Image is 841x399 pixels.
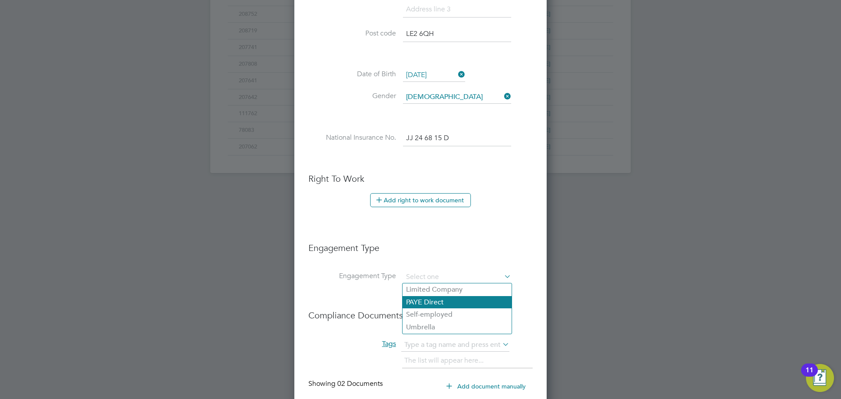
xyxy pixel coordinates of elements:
[403,271,511,283] input: Select one
[403,69,465,82] input: Select one
[308,29,396,38] label: Post code
[382,339,396,348] span: Tags
[403,308,512,321] li: Self-employed
[308,379,385,388] div: Showing
[806,364,834,392] button: Open Resource Center, 11 new notifications
[308,173,533,184] h3: Right To Work
[403,321,512,334] li: Umbrella
[404,355,487,367] li: The list will appear here...
[403,283,512,296] li: Limited Company
[308,301,533,321] h3: Compliance Documents
[308,133,396,142] label: National Insurance No.
[403,91,511,104] input: Select one
[337,379,383,388] span: 02 Documents
[308,70,396,79] label: Date of Birth
[806,370,813,381] div: 11
[370,193,471,207] button: Add right to work document
[440,379,533,393] button: Add document manually
[308,92,396,101] label: Gender
[308,272,396,281] label: Engagement Type
[401,339,509,352] input: Type a tag name and press enter
[403,2,511,18] input: Address line 3
[403,296,512,309] li: PAYE Direct
[308,233,533,254] h3: Engagement Type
